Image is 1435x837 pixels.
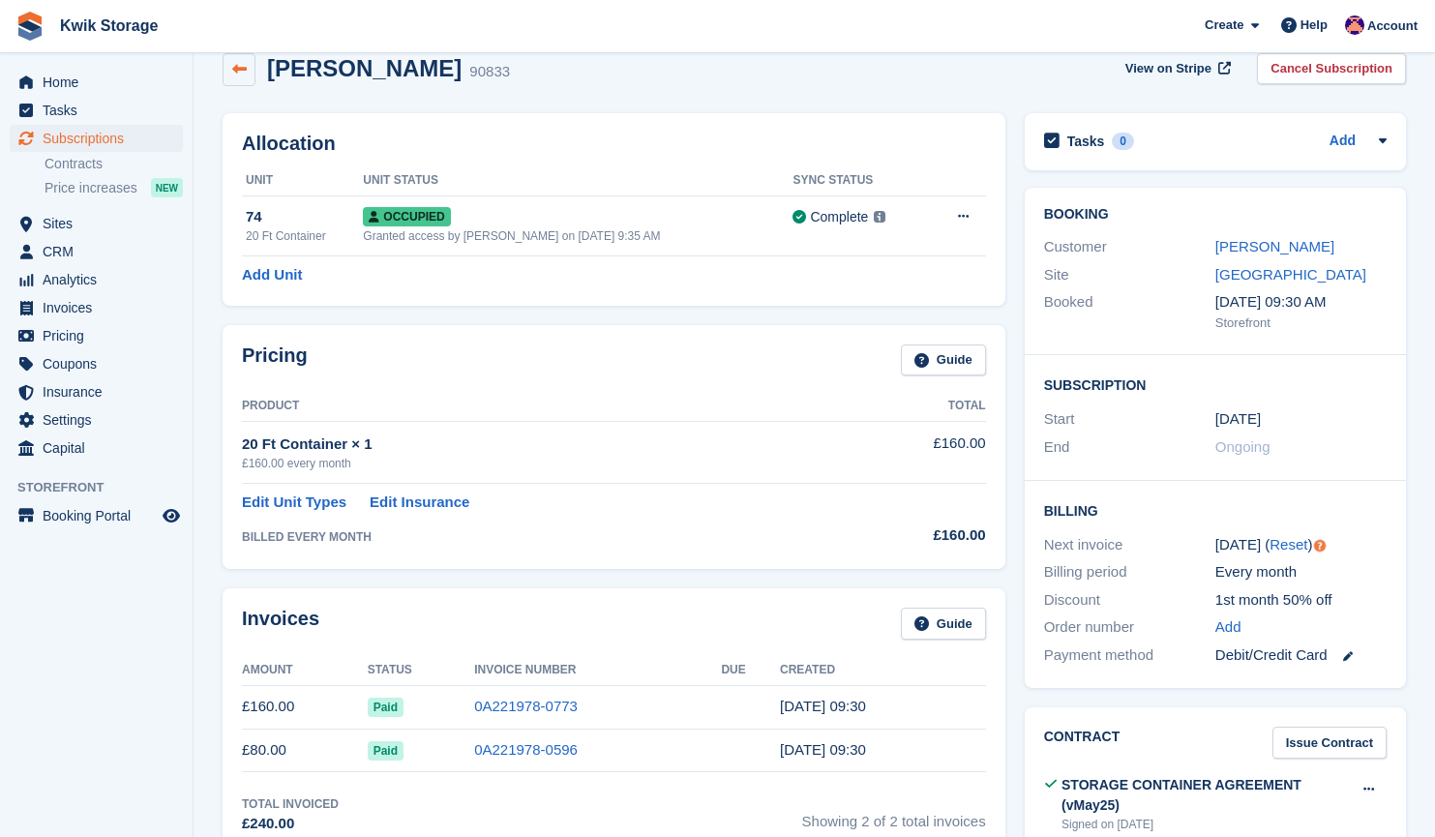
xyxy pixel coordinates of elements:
div: 20 Ft Container [246,227,363,245]
div: Next invoice [1044,534,1215,556]
a: 0A221978-0773 [474,698,578,714]
div: [DATE] 09:30 AM [1215,291,1387,314]
span: View on Stripe [1125,59,1211,78]
span: Create [1205,15,1243,35]
a: Kwik Storage [52,10,165,42]
a: 0A221978-0596 [474,741,578,758]
a: menu [10,294,183,321]
div: Every month [1215,561,1387,583]
a: menu [10,210,183,237]
span: Occupied [363,207,450,226]
span: Price increases [45,179,137,197]
h2: Tasks [1067,133,1105,150]
a: [PERSON_NAME] [1215,238,1334,254]
span: Ongoing [1215,438,1271,455]
span: Help [1300,15,1328,35]
a: menu [10,322,183,349]
time: 2025-07-14 08:30:11 UTC [780,698,866,714]
a: Contracts [45,155,183,173]
a: [GEOGRAPHIC_DATA] [1215,266,1366,283]
div: 74 [246,206,363,228]
span: Showing 2 of 2 total invoices [802,795,986,835]
td: £80.00 [242,729,368,772]
img: Jade Stanley [1345,15,1364,35]
th: Amount [242,655,368,686]
span: Invoices [43,294,159,321]
img: stora-icon-8386f47178a22dfd0bd8f6a31ec36ba5ce8667c1dd55bd0f319d3a0aa187defe.svg [15,12,45,41]
h2: Allocation [242,133,986,155]
th: Unit [242,165,363,196]
a: menu [10,434,183,462]
span: Sites [43,210,159,237]
a: Add [1215,616,1241,639]
th: Invoice Number [474,655,721,686]
div: 90833 [469,61,510,83]
span: Capital [43,434,159,462]
div: Site [1044,264,1215,286]
div: Total Invoiced [242,795,339,813]
span: Storefront [17,478,193,497]
span: Pricing [43,322,159,349]
a: View on Stripe [1118,53,1235,85]
div: Booked [1044,291,1215,332]
a: menu [10,97,183,124]
a: Guide [901,344,986,376]
img: icon-info-grey-7440780725fd019a000dd9b08b2336e03edf1995a4989e88bcd33f0948082b44.svg [874,211,885,223]
a: menu [10,266,183,293]
div: Complete [810,207,868,227]
th: Product [242,391,847,422]
a: menu [10,238,183,265]
span: Analytics [43,266,159,293]
div: STORAGE CONTAINER AGREEMENT (vMay25) [1061,775,1351,816]
a: menu [10,350,183,377]
div: Billing period [1044,561,1215,583]
a: Add [1330,131,1356,153]
div: Start [1044,408,1215,431]
th: Unit Status [363,165,792,196]
span: Settings [43,406,159,433]
td: £160.00 [242,685,368,729]
div: [DATE] ( ) [1215,534,1387,556]
h2: Subscription [1044,374,1387,394]
th: Created [780,655,986,686]
h2: Contract [1044,727,1121,759]
span: Subscriptions [43,125,159,152]
th: Due [721,655,780,686]
span: Booking Portal [43,502,159,529]
a: Edit Unit Types [242,492,346,514]
span: Insurance [43,378,159,405]
a: Edit Insurance [370,492,469,514]
div: Discount [1044,589,1215,612]
a: menu [10,502,183,529]
th: Status [368,655,475,686]
div: 0 [1112,133,1134,150]
time: 2025-06-14 08:30:01 UTC [780,741,866,758]
span: Tasks [43,97,159,124]
h2: Booking [1044,207,1387,223]
a: Add Unit [242,264,302,286]
div: Granted access by [PERSON_NAME] on [DATE] 9:35 AM [363,227,792,245]
div: Tooltip anchor [1311,537,1329,554]
div: BILLED EVERY MONTH [242,528,847,546]
span: Paid [368,741,404,761]
a: Guide [901,608,986,640]
div: 1st month 50% off [1215,589,1387,612]
a: menu [10,69,183,96]
th: Total [847,391,986,422]
span: Paid [368,698,404,717]
a: menu [10,125,183,152]
h2: Pricing [242,344,308,376]
div: Debit/Credit Card [1215,644,1387,667]
h2: Billing [1044,500,1387,520]
div: £160.00 [847,524,986,547]
div: End [1044,436,1215,459]
div: Customer [1044,236,1215,258]
div: Storefront [1215,314,1387,333]
div: Signed on [DATE] [1061,816,1351,833]
td: £160.00 [847,422,986,483]
div: Order number [1044,616,1215,639]
a: Issue Contract [1272,727,1387,759]
div: 20 Ft Container × 1 [242,433,847,456]
a: Price increases NEW [45,177,183,198]
span: Account [1367,16,1418,36]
